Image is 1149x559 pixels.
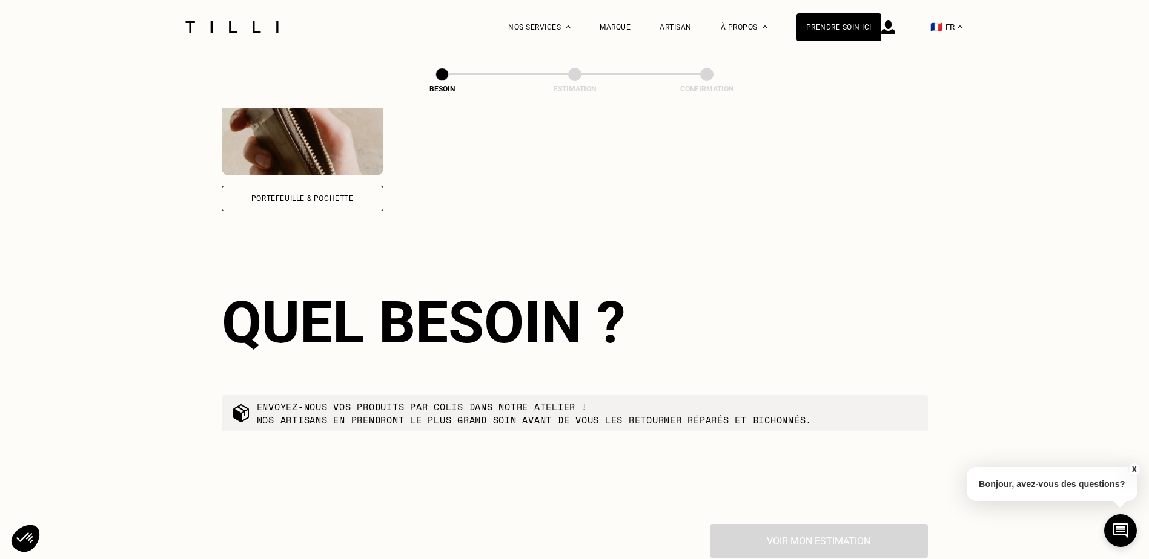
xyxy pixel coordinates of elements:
p: Bonjour, avez-vous des questions? [967,467,1137,501]
span: 🇫🇷 [930,21,942,33]
div: Estimation [514,85,635,93]
a: Artisan [660,23,692,31]
img: icône connexion [881,20,895,34]
img: Menu déroulant [566,25,571,28]
div: Confirmation [646,85,767,93]
div: Portefeuille & Pochette [251,195,354,202]
img: Tilli retouche votre Portefeuille & Pochette [222,67,384,175]
img: menu déroulant [958,25,962,28]
img: Menu déroulant à propos [763,25,767,28]
img: Logo du service de couturière Tilli [181,21,283,33]
img: commande colis [231,404,251,423]
p: Envoyez-nous vos produits par colis dans notre atelier ! Nos artisans en prendront le plus grand ... [257,400,812,427]
div: Besoin [382,85,503,93]
a: Prendre soin ici [796,13,881,41]
div: Quel besoin ? [222,289,928,356]
a: Marque [600,23,631,31]
button: X [1128,463,1140,476]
